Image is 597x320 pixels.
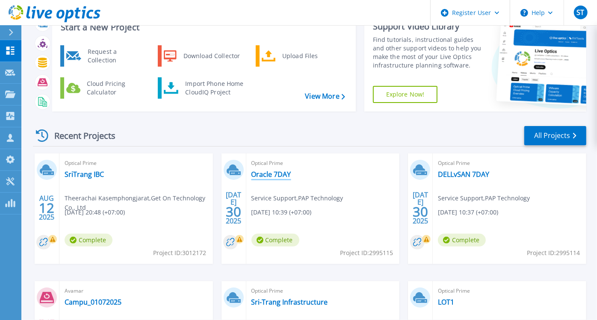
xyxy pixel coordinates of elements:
span: Avamar [65,286,208,296]
div: AUG 2025 [38,192,55,223]
div: Cloud Pricing Calculator [83,79,146,97]
span: 12 [39,204,54,211]
span: 30 [226,208,241,215]
div: Find tutorials, instructional guides and other support videos to help you make the most of your L... [373,35,484,70]
span: Project ID: 3012172 [154,248,207,258]
div: [DATE] 2025 [225,192,242,223]
span: Theerachai Kasemphongjarat , Get On Technology Co., Ltd [65,194,213,212]
div: Support Video Library [373,21,484,32]
a: Request a Collection [60,45,148,67]
span: Optical Prime [251,159,395,168]
a: Upload Files [256,45,343,67]
span: [DATE] 20:48 (+07:00) [65,208,125,217]
div: Import Phone Home CloudIQ Project [181,79,248,97]
a: Campu_01072025 [65,298,121,306]
span: Complete [251,234,299,247]
div: Request a Collection [83,47,146,65]
a: Download Collector [158,45,245,67]
a: Cloud Pricing Calculator [60,77,148,99]
span: Service Support , PAP Technology [251,194,343,203]
span: Project ID: 2995115 [340,248,393,258]
span: Complete [65,234,112,247]
span: Complete [438,234,486,247]
div: Download Collector [179,47,244,65]
a: All Projects [524,126,586,145]
span: Project ID: 2995114 [527,248,580,258]
span: Optical Prime [438,286,581,296]
span: ST [576,9,584,16]
span: Optical Prime [438,159,581,168]
a: Explore Now! [373,86,438,103]
span: 30 [413,208,428,215]
span: Optical Prime [65,159,208,168]
div: Recent Projects [33,125,127,146]
h3: Start a New Project [61,23,345,32]
a: Sri-Trang Infrastructure [251,298,328,306]
a: DELLvSAN 7DAY [438,170,489,179]
a: Oracle 7DAY [251,170,291,179]
span: Optical Prime [251,286,395,296]
span: Service Support , PAP Technology [438,194,530,203]
a: View More [305,92,345,100]
span: [DATE] 10:39 (+07:00) [251,208,312,217]
a: SriTrang IBC [65,170,104,179]
span: [DATE] 10:37 (+07:00) [438,208,498,217]
div: [DATE] 2025 [412,192,429,223]
div: Upload Files [278,47,341,65]
a: LOT1 [438,298,454,306]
